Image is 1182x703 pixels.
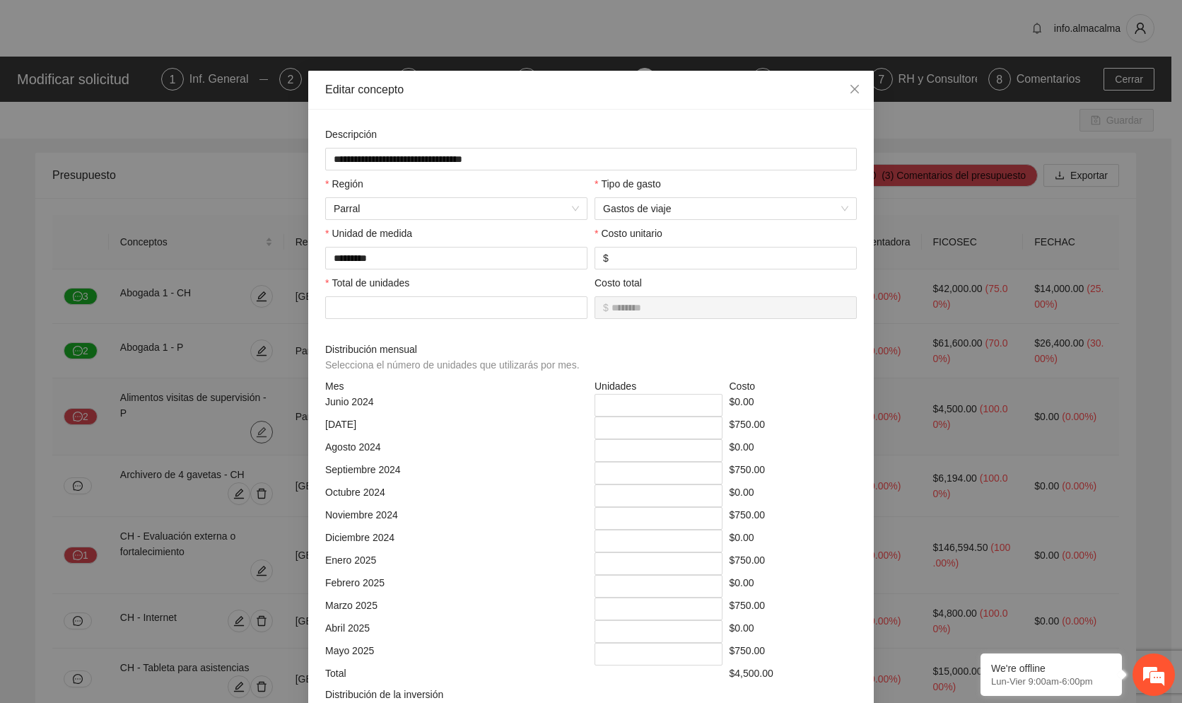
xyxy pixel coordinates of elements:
[726,530,861,552] div: $0.00
[325,275,409,291] label: Total de unidades
[726,462,861,484] div: $750.00
[595,275,642,291] label: Costo total
[726,507,861,530] div: $750.00
[322,598,591,620] div: Marzo 2025
[726,439,861,462] div: $0.00
[726,417,861,439] div: $750.00
[726,575,861,598] div: $0.00
[991,676,1111,687] p: Lun-Vier 9:00am-6:00pm
[726,598,861,620] div: $750.00
[325,176,363,192] label: Región
[322,620,591,643] div: Abril 2025
[322,439,591,462] div: Agosto 2024
[726,394,861,417] div: $0.00
[74,72,238,91] div: Dejar un mensaje
[595,176,661,192] label: Tipo de gasto
[211,436,257,455] em: Enviar
[603,250,609,266] span: $
[322,575,591,598] div: Febrero 2025
[322,417,591,439] div: [DATE]
[726,643,861,666] div: $750.00
[325,359,580,371] span: Selecciona el número de unidades que utilizarás por mes.
[334,198,579,219] span: Parral
[322,643,591,666] div: Mayo 2025
[726,484,861,507] div: $0.00
[726,620,861,643] div: $0.00
[27,189,250,332] span: Estamos sin conexión. Déjenos un mensaje.
[591,378,726,394] div: Unidades
[849,83,860,95] span: close
[322,484,591,507] div: Octubre 2024
[322,378,591,394] div: Mes
[7,386,269,436] textarea: Escriba su mensaje aquí y haga clic en “Enviar”
[836,71,874,109] button: Close
[322,507,591,530] div: Noviembre 2024
[322,530,591,552] div: Diciembre 2024
[726,378,861,394] div: Costo
[991,663,1111,674] div: We're offline
[322,462,591,484] div: Septiembre 2024
[322,394,591,417] div: Junio 2024
[603,198,848,219] span: Gastos de viaje
[322,552,591,575] div: Enero 2025
[595,226,662,241] label: Costo unitario
[232,7,266,41] div: Minimizar ventana de chat en vivo
[726,552,861,575] div: $750.00
[322,666,591,681] div: Total
[603,300,609,315] span: $
[325,127,377,142] label: Descripción
[325,226,412,241] label: Unidad de medida
[325,82,857,98] div: Editar concepto
[325,342,585,373] span: Distribución mensual
[726,666,861,681] div: $4,500.00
